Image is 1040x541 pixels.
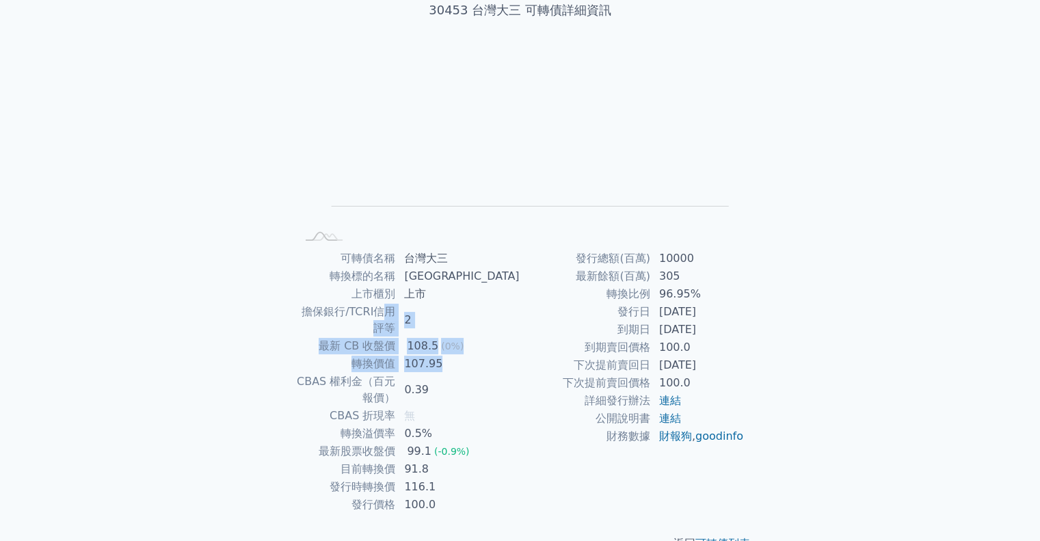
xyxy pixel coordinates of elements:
td: 10000 [651,250,745,267]
td: 可轉債名稱 [296,250,397,267]
td: 100.0 [396,496,520,514]
td: 目前轉換價 [296,460,397,478]
td: 96.95% [651,285,745,303]
td: 100.0 [651,339,745,356]
td: 轉換價值 [296,355,397,373]
td: 2 [396,303,520,337]
a: 財報狗 [659,430,692,443]
td: 107.95 [396,355,520,373]
td: 發行總額(百萬) [520,250,651,267]
td: CBAS 權利金（百元報價） [296,373,397,407]
g: Chart [319,63,729,226]
td: 轉換溢價率 [296,425,397,443]
td: 詳細發行辦法 [520,392,651,410]
td: 116.1 [396,478,520,496]
td: 100.0 [651,374,745,392]
td: [DATE] [651,356,745,374]
td: 305 [651,267,745,285]
div: 聊天小工具 [972,475,1040,541]
td: 到期賣回價格 [520,339,651,356]
span: 無 [404,409,415,422]
a: 連結 [659,412,681,425]
td: 下次提前賣回日 [520,356,651,374]
a: goodinfo [695,430,743,443]
td: 最新股票收盤價 [296,443,397,460]
td: [GEOGRAPHIC_DATA] [396,267,520,285]
td: 財務數據 [520,427,651,445]
td: 上市櫃別 [296,285,397,303]
td: 台灣大三 [396,250,520,267]
td: 0.5% [396,425,520,443]
td: 轉換比例 [520,285,651,303]
td: 最新餘額(百萬) [520,267,651,285]
td: 最新 CB 收盤價 [296,337,397,355]
a: 連結 [659,394,681,407]
iframe: Chat Widget [972,475,1040,541]
td: , [651,427,745,445]
td: 上市 [396,285,520,303]
span: (-0.9%) [434,446,470,457]
td: CBAS 折現率 [296,407,397,425]
td: [DATE] [651,321,745,339]
td: 發行時轉換價 [296,478,397,496]
td: 發行價格 [296,496,397,514]
div: 108.5 [404,338,441,354]
td: [DATE] [651,303,745,321]
td: 發行日 [520,303,651,321]
span: (0%) [441,341,464,352]
td: 0.39 [396,373,520,407]
td: 91.8 [396,460,520,478]
div: 99.1 [404,443,434,460]
td: 轉換標的名稱 [296,267,397,285]
td: 公開說明書 [520,410,651,427]
h1: 30453 台灣大三 可轉債詳細資訊 [280,1,761,20]
td: 擔保銀行/TCRI信用評等 [296,303,397,337]
td: 到期日 [520,321,651,339]
td: 下次提前賣回價格 [520,374,651,392]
